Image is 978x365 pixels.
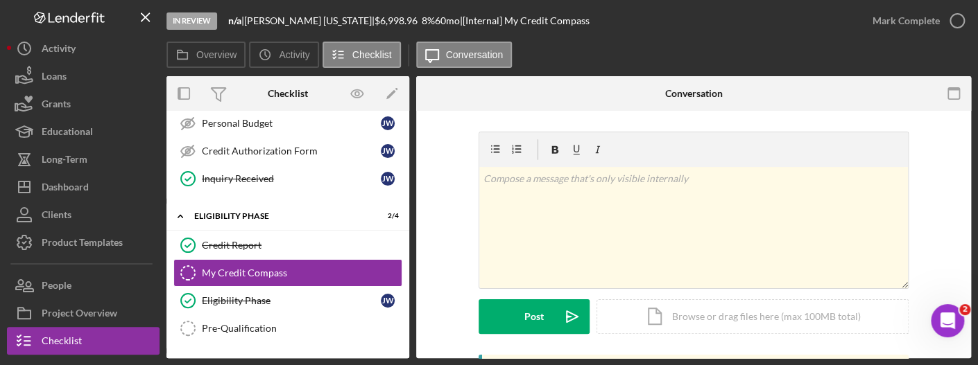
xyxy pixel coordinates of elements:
[42,90,71,121] div: Grants
[42,35,76,66] div: Activity
[524,299,544,334] div: Post
[7,145,160,173] button: Long-Term
[7,201,160,229] button: Clients
[381,116,395,130] div: J W
[202,145,381,157] div: Credit Authorization Form
[194,212,364,220] div: Eligibility Phase
[202,267,402,278] div: My Credit Compass
[202,240,402,251] div: Credit Report
[249,42,318,68] button: Activity
[375,15,422,26] div: $6,998.96
[202,173,381,184] div: Inquiry Received
[228,15,244,26] div: |
[7,118,160,145] button: Educational
[42,271,71,303] div: People
[202,323,402,334] div: Pre-Qualification
[7,90,160,118] button: Grants
[7,271,160,299] button: People
[959,304,970,315] span: 2
[173,231,402,259] a: Credit Report
[7,35,160,62] button: Activity
[42,327,82,358] div: Checklist
[479,299,590,334] button: Post
[42,62,67,94] div: Loans
[416,42,513,68] button: Conversation
[173,314,402,342] a: Pre-Qualification
[42,201,71,232] div: Clients
[173,137,402,165] a: Credit Authorization FormJW
[196,49,237,60] label: Overview
[7,327,160,355] button: Checklist
[228,15,241,26] b: n/a
[42,229,123,260] div: Product Templates
[42,145,87,177] div: Long-Term
[202,118,381,129] div: Personal Budget
[374,212,399,220] div: 2 / 4
[859,7,971,35] button: Mark Complete
[873,7,940,35] div: Mark Complete
[381,172,395,186] div: J W
[244,15,375,26] div: [PERSON_NAME] [US_STATE] |
[435,15,460,26] div: 60 mo
[166,42,246,68] button: Overview
[173,259,402,287] a: My Credit Compass
[42,118,93,149] div: Educational
[446,49,504,60] label: Conversation
[422,15,435,26] div: 8 %
[665,88,723,99] div: Conversation
[7,299,160,327] button: Project Overview
[268,88,308,99] div: Checklist
[173,287,402,314] a: Eligibility PhaseJW
[173,109,402,137] a: Personal BudgetJW
[381,144,395,158] div: J W
[279,49,309,60] label: Activity
[166,12,217,30] div: In Review
[7,173,160,201] button: Dashboard
[460,15,590,26] div: | [Internal] My Credit Compass
[323,42,401,68] button: Checklist
[173,165,402,193] a: Inquiry ReceivedJW
[381,294,395,308] div: J W
[7,62,160,90] button: Loans
[42,299,117,330] div: Project Overview
[202,295,381,306] div: Eligibility Phase
[931,304,964,337] iframe: Intercom live chat
[42,173,89,204] div: Dashboard
[7,229,160,256] button: Product Templates
[352,49,392,60] label: Checklist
